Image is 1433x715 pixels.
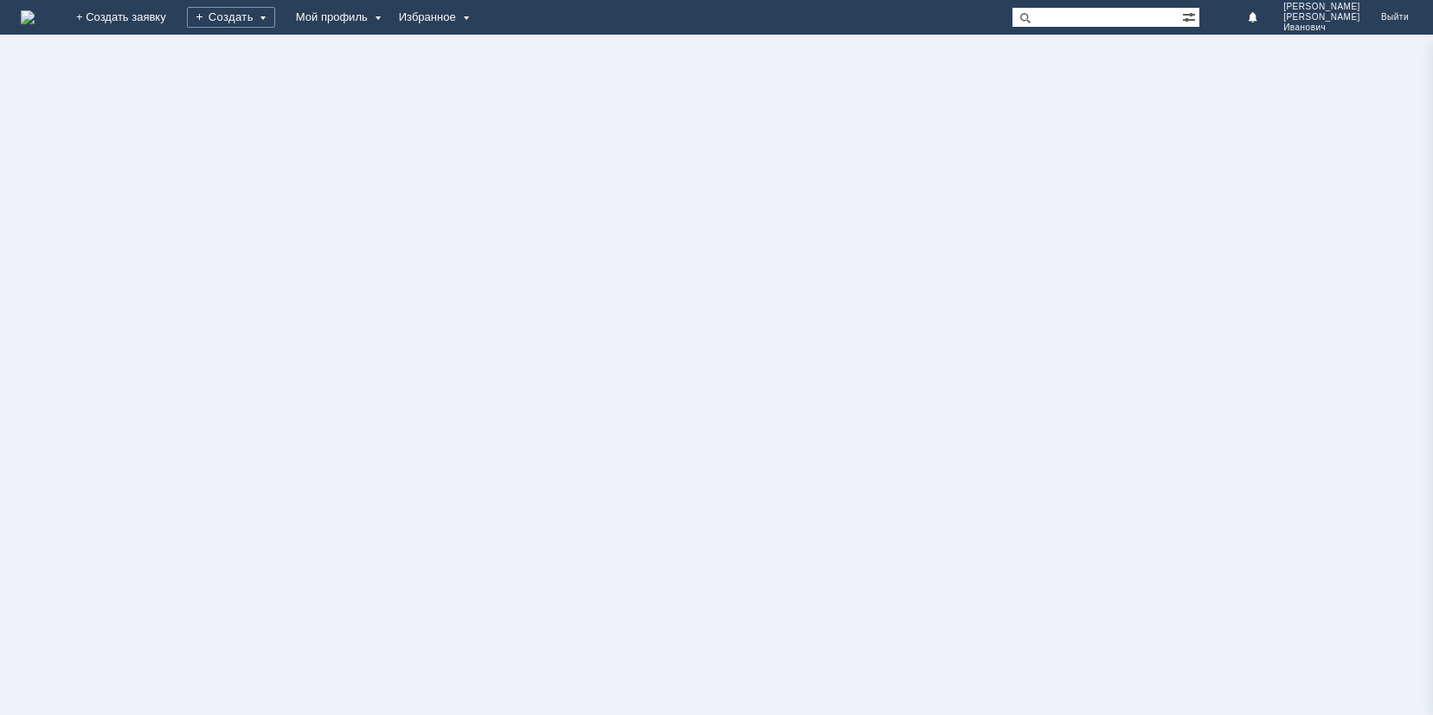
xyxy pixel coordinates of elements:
span: [PERSON_NAME] [1283,2,1360,12]
a: Перейти на домашнюю страницу [21,10,35,24]
span: Расширенный поиск [1182,8,1199,24]
img: logo [21,10,35,24]
div: Создать [187,7,275,28]
span: Иванович [1283,23,1360,33]
span: [PERSON_NAME] [1283,12,1360,23]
